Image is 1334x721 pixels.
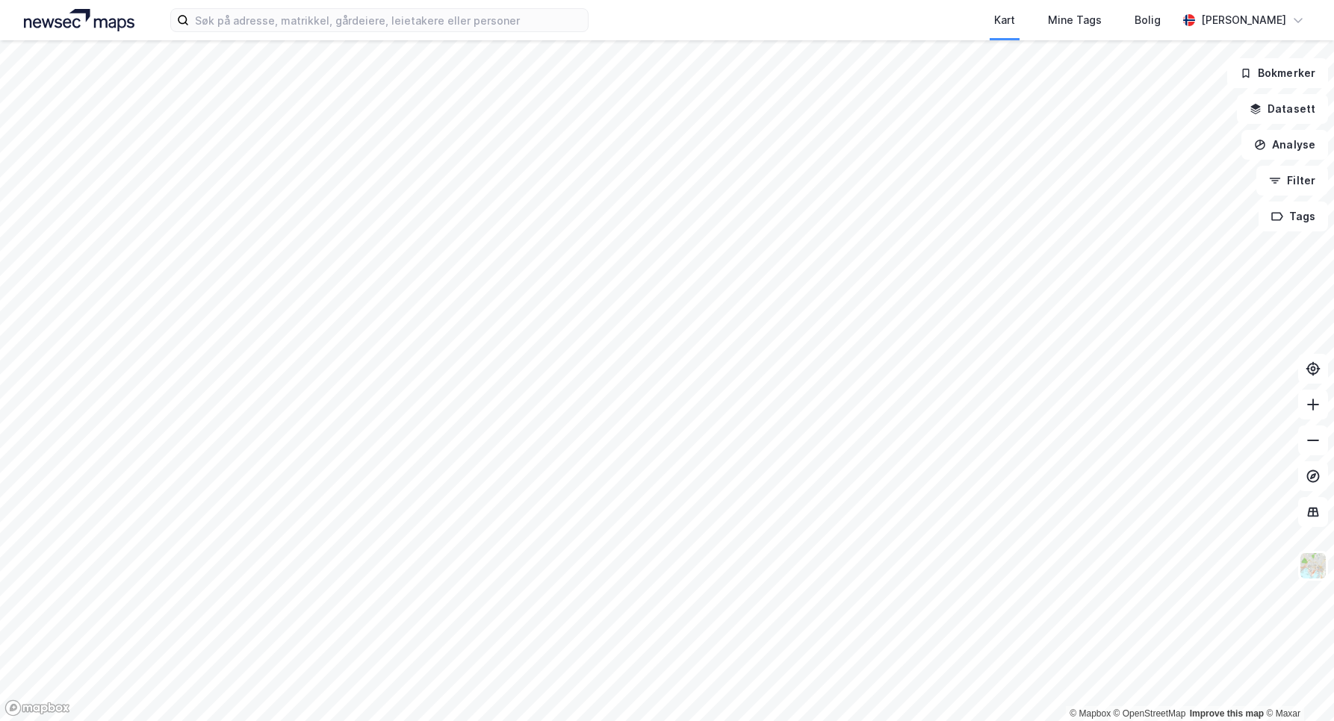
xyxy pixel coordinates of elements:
button: Tags [1259,202,1328,231]
div: Mine Tags [1048,11,1102,29]
button: Filter [1256,166,1328,196]
a: Mapbox homepage [4,699,70,717]
iframe: Chat Widget [1259,649,1334,721]
input: Søk på adresse, matrikkel, gårdeiere, leietakere eller personer [189,9,588,31]
button: Bokmerker [1227,58,1328,88]
div: Kart [994,11,1015,29]
a: Improve this map [1190,708,1264,719]
button: Datasett [1237,94,1328,124]
div: Bolig [1135,11,1161,29]
img: Z [1299,552,1327,580]
a: OpenStreetMap [1114,708,1186,719]
img: logo.a4113a55bc3d86da70a041830d287a7e.svg [24,9,134,31]
button: Analyse [1241,130,1328,160]
a: Mapbox [1070,708,1111,719]
div: [PERSON_NAME] [1201,11,1286,29]
div: Kontrollprogram for chat [1259,649,1334,721]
